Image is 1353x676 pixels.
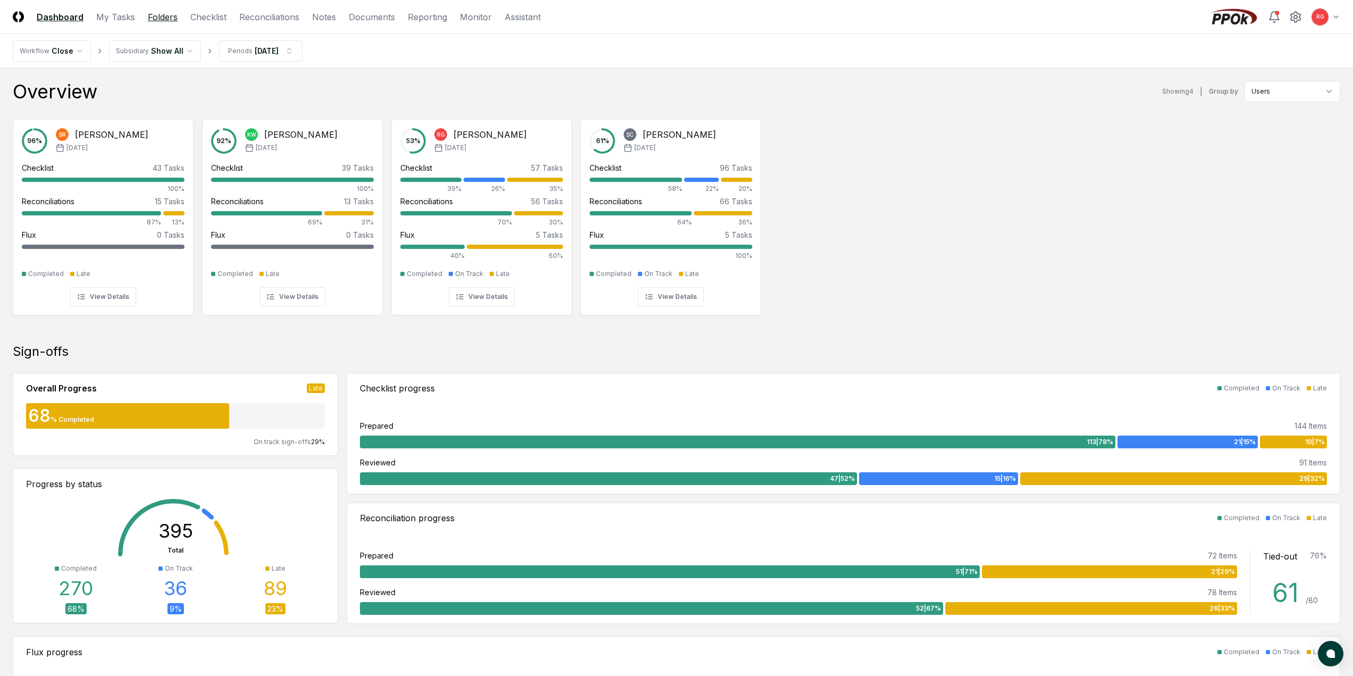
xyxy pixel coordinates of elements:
div: [DATE] [255,45,279,56]
div: Late [1313,647,1327,657]
div: 39 Tasks [342,162,374,173]
span: RG [1316,13,1324,21]
div: 69% [211,218,322,227]
a: Assistant [505,11,541,23]
div: 5 Tasks [725,229,752,240]
label: Group by [1209,88,1238,95]
div: 76 % [1310,550,1327,563]
span: 21 | 15 % [1234,437,1256,447]
div: Late [685,269,699,279]
div: Reviewed [360,457,396,468]
div: 31% [324,218,374,227]
img: Logo [13,11,24,22]
div: Checklist [400,162,432,173]
div: Subsidiary [116,46,149,56]
div: Workflow [20,46,49,56]
div: Reconciliations [590,196,642,207]
button: View Details [449,287,515,306]
div: Flux [22,229,36,240]
button: View Details [259,287,325,306]
div: Completed [1224,647,1259,657]
div: Reconciliation progress [360,512,455,524]
div: Prepared [360,420,393,431]
div: 13% [163,218,184,227]
div: 100% [22,184,184,194]
span: 52 | 67 % [916,604,941,613]
div: 72 Items [1208,550,1237,561]
div: 56 Tasks [531,196,563,207]
div: 36% [694,218,752,227]
img: PPOk logo [1208,9,1259,26]
div: Checklist [590,162,621,173]
div: 22% [684,184,719,194]
div: Late [272,564,285,573]
a: 92%KW[PERSON_NAME][DATE]Checklist39 Tasks100%Reconciliations13 Tasks69%31%Flux0 TasksCompletedLat... [202,111,383,315]
div: Flux progress [26,646,82,658]
div: Completed [61,564,97,573]
a: Monitor [460,11,492,23]
div: Late [266,269,280,279]
div: On Track [644,269,673,279]
div: 61 [1272,580,1306,606]
a: My Tasks [96,11,135,23]
div: 43 Tasks [153,162,184,173]
div: 26% [464,184,505,194]
div: Completed [1224,383,1259,393]
div: 35% [507,184,563,194]
span: 113 | 78 % [1087,437,1113,447]
a: Checklist [190,11,226,23]
div: Flux [400,229,415,240]
div: Prepared [360,550,393,561]
div: Flux [211,229,225,240]
div: 64% [590,218,692,227]
button: View Details [70,287,136,306]
div: Overview [13,81,97,102]
div: / 80 [1306,595,1318,606]
div: Completed [28,269,64,279]
div: Completed [1224,513,1259,523]
span: 10 | 7 % [1305,437,1325,447]
a: 96%BR[PERSON_NAME][DATE]Checklist43 Tasks100%Reconciliations15 Tasks87%13%Flux0 TasksCompletedLat... [13,111,194,315]
a: Folders [148,11,178,23]
div: 5 Tasks [536,229,563,240]
button: View Details [638,287,704,306]
span: [DATE] [256,143,277,153]
div: On Track [1272,383,1300,393]
div: 100% [211,184,374,194]
div: Showing 4 [1162,87,1194,96]
button: atlas-launcher [1318,641,1343,666]
div: 15 Tasks [155,196,184,207]
div: Late [307,383,325,393]
div: [PERSON_NAME] [643,128,716,141]
div: [PERSON_NAME] [453,128,527,141]
div: 68 [26,407,51,424]
a: 53%RG[PERSON_NAME][DATE]Checklist57 Tasks39%26%35%Reconciliations56 Tasks70%30%Flux5 Tasks40%60%C... [391,111,572,315]
div: 270 [58,578,93,599]
div: 91 Items [1299,457,1327,468]
a: Dashboard [37,11,83,23]
span: 29 % [311,438,325,446]
span: On track sign-offs [254,438,311,446]
div: Periods [228,46,253,56]
a: Reporting [408,11,447,23]
div: 0 Tasks [346,229,374,240]
div: 40% [400,251,465,261]
div: 60% [467,251,563,261]
div: Sign-offs [13,343,1340,360]
span: BR [59,131,66,139]
div: Late [77,269,90,279]
span: 15 | 16 % [994,474,1016,483]
div: 30% [514,218,563,227]
span: [DATE] [445,143,466,153]
div: 87% [22,218,161,227]
span: [DATE] [634,143,656,153]
div: 144 Items [1295,420,1327,431]
div: Progress by status [26,478,325,490]
button: RG [1310,7,1330,27]
span: 29 | 32 % [1299,474,1325,483]
div: 23 % [265,603,285,614]
div: 68 % [65,603,87,614]
nav: breadcrumb [13,40,302,62]
div: Checklist progress [360,382,435,395]
div: % Completed [51,415,94,424]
